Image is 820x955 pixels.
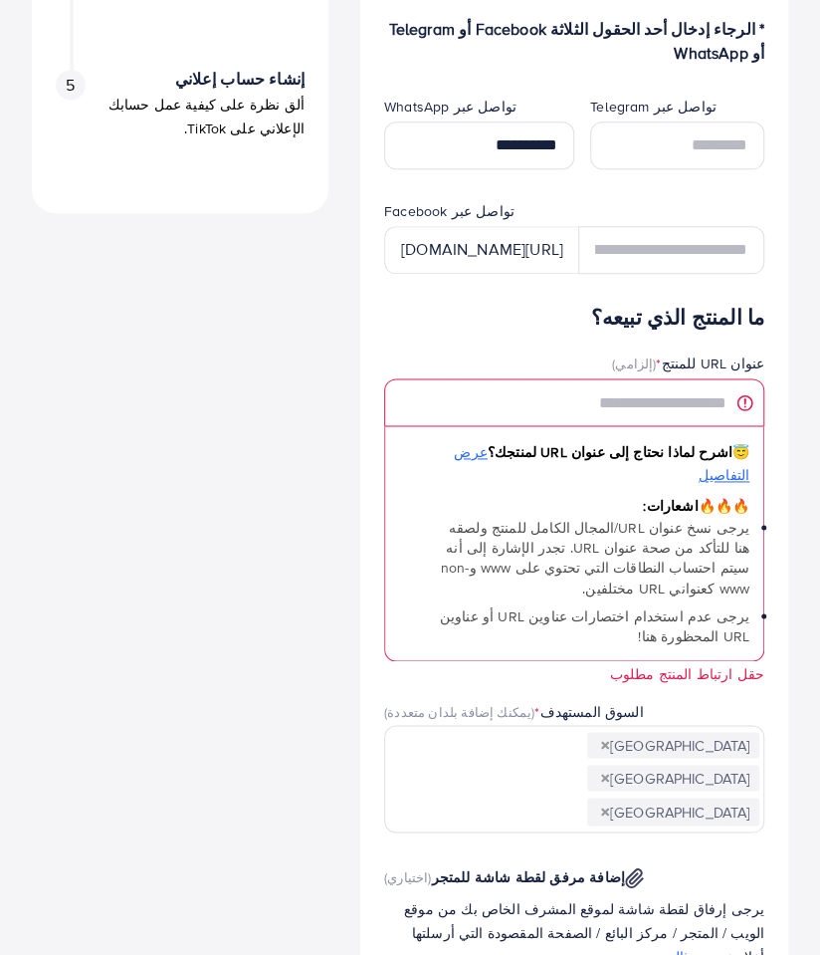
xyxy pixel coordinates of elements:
[612,354,764,373] label: عنوان URL للمنتج
[384,725,764,832] div: البحث عن خيار
[440,606,749,646] span: يرجى عدم استخدام اختصارات عناوين URL أو عناوين URL المحظورة هنا!
[609,663,764,682] small: حقل ارتباط المنتج مطلوب
[610,765,751,791] font: [GEOGRAPHIC_DATA]
[735,865,805,940] iframe: Chat
[106,70,305,89] h4: إنشاء حساب إعلاني
[441,518,749,598] span: يرجى نسخ عنوان URL/المجال الكامل للمنتج ولصقه هنا للتأكد من صحة عنوان URL. تجدر الإشارة إلى أنه س...
[384,226,579,274] div: [URL][DOMAIN_NAME]
[384,97,516,117] label: تواصل عبر WhatsApp
[488,442,749,462] span: اشرح لماذا نحتاج إلى عنوان URL لمنتجك؟
[384,701,644,721] label: السوق المستهدف
[600,740,610,750] button: إلغاء تحديد مصر
[384,867,431,885] span: (اختياري)
[410,797,582,828] input: البحث عن خيار
[625,867,644,888] img: img
[610,732,751,758] font: [GEOGRAPHIC_DATA]
[431,866,624,886] span: إضافة مرفق لقطة شاشة للمتجر
[600,773,610,783] button: إلغاء تحديد لبنان
[384,201,514,221] label: تواصل عبر Facebook
[590,97,717,117] label: تواصل عبر Telegram
[732,442,749,462] span: 😇
[106,93,305,140] p: ألق نظرة على كيفية عمل حسابك الإعلاني على TikTok.
[699,496,749,516] span: 🔥🔥🔥
[66,74,75,97] span: 5
[612,355,656,372] span: (إلزامي)
[32,70,328,189] li: Create ad account
[643,496,749,516] span: اشعارات:
[384,702,534,720] span: (يمكنك إضافة بلدان متعددة)
[454,442,749,485] span: عرض التفاصيل
[600,807,610,817] button: إلغاء تحديد الجزائر
[384,17,764,65] p: * الرجاء إدخال أحد الحقول الثلاثة Facebook أو Telegram أو WhatsApp
[384,306,764,331] h4: ما المنتج الذي تبيعه؟
[610,799,751,825] font: [GEOGRAPHIC_DATA]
